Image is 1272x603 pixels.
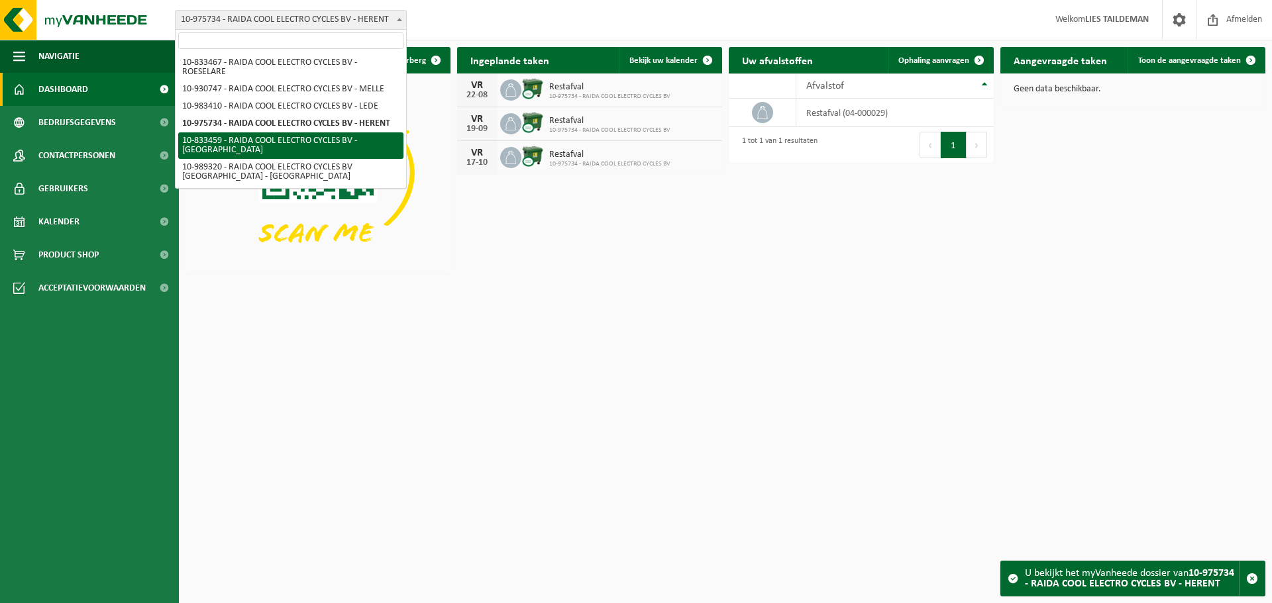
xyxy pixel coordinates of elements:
[464,124,490,134] div: 19-09
[38,106,116,139] span: Bedrijfsgegevens
[464,158,490,167] div: 17-10
[1128,47,1264,73] a: Toon de aangevraagde taken
[1000,47,1120,73] h2: Aangevraagde taken
[920,132,941,158] button: Previous
[38,73,88,106] span: Dashboard
[38,172,88,205] span: Gebruikers
[549,82,670,93] span: Restafval
[549,150,670,160] span: Restafval
[735,130,818,160] div: 1 tot 1 van 1 resultaten
[464,114,490,124] div: VR
[457,47,562,73] h2: Ingeplande taken
[175,10,407,30] span: 10-975734 - RAIDA COOL ELECTRO CYCLES BV - HERENT
[967,132,987,158] button: Next
[549,160,670,168] span: 10-975734 - RAIDA COOL ELECTRO CYCLES BV
[178,115,403,132] li: 10-975734 - RAIDA COOL ELECTRO CYCLES BV - HERENT
[1025,561,1239,596] div: U bekijkt het myVanheede dossier van
[806,81,844,91] span: Afvalstof
[397,56,426,65] span: Verberg
[38,238,99,271] span: Product Shop
[38,40,79,73] span: Navigatie
[888,47,992,73] a: Ophaling aanvragen
[521,145,544,167] img: WB-1100-CU
[521,111,544,134] img: WB-1100-CU
[1014,85,1252,94] p: Geen data beschikbaar.
[464,91,490,100] div: 22-08
[521,77,544,100] img: WB-1100-CU
[796,99,994,127] td: restafval (04-000029)
[178,159,403,185] li: 10-989320 - RAIDA COOL ELECTRO CYCLES BV [GEOGRAPHIC_DATA] - [GEOGRAPHIC_DATA]
[549,116,670,126] span: Restafval
[1085,15,1149,24] strong: LIES TAILDEMAN
[38,205,79,238] span: Kalender
[464,80,490,91] div: VR
[38,271,146,304] span: Acceptatievoorwaarden
[898,56,969,65] span: Ophaling aanvragen
[1138,56,1241,65] span: Toon de aangevraagde taken
[178,98,403,115] li: 10-983410 - RAIDA COOL ELECTRO CYCLES BV - LEDE
[176,11,406,29] span: 10-975734 - RAIDA COOL ELECTRO CYCLES BV - HERENT
[619,47,721,73] a: Bekijk uw kalender
[549,126,670,134] span: 10-975734 - RAIDA COOL ELECTRO CYCLES BV
[178,132,403,159] li: 10-833459 - RAIDA COOL ELECTRO CYCLES BV - [GEOGRAPHIC_DATA]
[1025,568,1234,589] strong: 10-975734 - RAIDA COOL ELECTRO CYCLES BV - HERENT
[464,148,490,158] div: VR
[941,132,967,158] button: 1
[178,54,403,81] li: 10-833467 - RAIDA COOL ELECTRO CYCLES BV - ROESELARE
[549,93,670,101] span: 10-975734 - RAIDA COOL ELECTRO CYCLES BV
[178,81,403,98] li: 10-930747 - RAIDA COOL ELECTRO CYCLES BV - MELLE
[38,139,115,172] span: Contactpersonen
[629,56,698,65] span: Bekijk uw kalender
[386,47,449,73] button: Verberg
[729,47,826,73] h2: Uw afvalstoffen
